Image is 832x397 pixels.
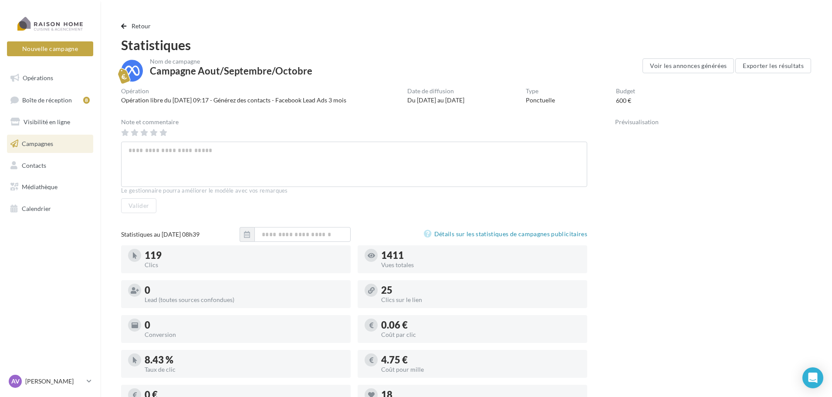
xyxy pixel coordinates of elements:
span: Retour [132,22,151,30]
a: Détails sur les statistiques de campagnes publicitaires [424,229,587,239]
div: Prévisualisation [615,119,811,125]
button: Voir les annonces générées [643,58,734,73]
div: Le gestionnaire pourra améliorer le modèle avec vos remarques [121,187,587,195]
div: 4.75 € [381,355,580,365]
div: 0 [145,320,344,330]
button: Retour [121,21,155,31]
button: Nouvelle campagne [7,41,93,56]
a: AV [PERSON_NAME] [7,373,93,390]
p: [PERSON_NAME] [25,377,83,386]
div: Campagne Aout/Septembre/Octobre [150,66,312,76]
a: Médiathèque [5,178,95,196]
a: Calendrier [5,200,95,218]
div: Note et commentaire [121,119,587,125]
span: Boîte de réception [22,96,72,103]
span: Opérations [23,74,53,81]
div: Date de diffusion [407,88,464,94]
div: 25 [381,285,580,295]
div: 8.43 % [145,355,344,365]
div: Ponctuelle [526,96,555,105]
div: Du [DATE] au [DATE] [407,96,464,105]
div: Nom de campagne [150,58,312,64]
div: Conversion [145,332,344,338]
div: Type [526,88,555,94]
div: 119 [145,251,344,260]
span: AV [11,377,20,386]
a: Opérations [5,69,95,87]
div: 8 [83,97,90,104]
a: Contacts [5,156,95,175]
div: Clics [145,262,344,268]
div: Open Intercom Messenger [802,367,823,388]
div: Taux de clic [145,366,344,373]
a: Visibilité en ligne [5,113,95,131]
div: 0 [145,285,344,295]
span: Médiathèque [22,183,57,190]
div: 600 € [616,96,631,105]
div: Statistiques [121,38,811,51]
div: Clics sur le lien [381,297,580,303]
div: 1411 [381,251,580,260]
div: Opération libre du [DATE] 09:17 - Générez des contacts - Facebook Lead Ads 3 mois [121,96,346,105]
a: Boîte de réception8 [5,91,95,109]
div: Statistiques au [DATE] 08h39 [121,230,240,239]
button: Exporter les résultats [735,58,811,73]
button: Valider [121,198,156,213]
div: Coût pour mille [381,366,580,373]
span: Contacts [22,161,46,169]
div: Opération [121,88,346,94]
span: Campagnes [22,140,53,147]
span: Calendrier [22,205,51,212]
span: Visibilité en ligne [24,118,70,126]
a: Campagnes [5,135,95,153]
div: Lead (toutes sources confondues) [145,297,344,303]
div: Vues totales [381,262,580,268]
div: Coût par clic [381,332,580,338]
div: 0.06 € [381,320,580,330]
div: Budget [616,88,635,94]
